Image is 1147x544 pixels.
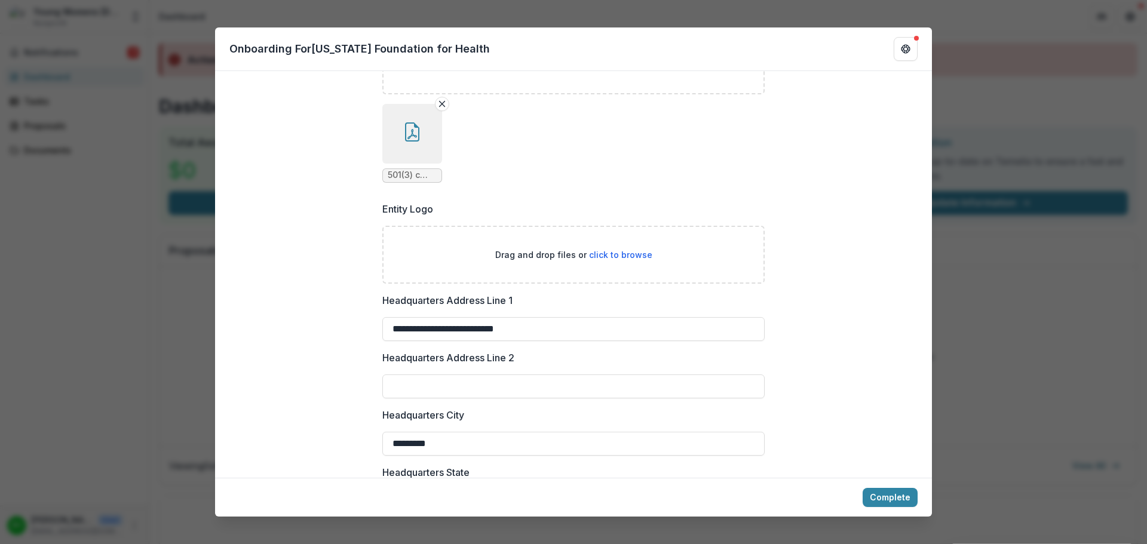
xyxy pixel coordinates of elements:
[382,293,513,308] p: Headquarters Address Line 1
[894,37,918,61] button: Get Help
[495,248,652,261] p: Drag and drop files or
[589,250,652,260] span: click to browse
[382,351,514,365] p: Headquarters Address Line 2
[435,97,449,111] button: Remove File
[863,488,918,507] button: Complete
[388,170,437,180] span: 501(3) c letter.pdf
[229,41,490,57] p: Onboarding For [US_STATE] Foundation for Health
[382,202,433,216] p: Entity Logo
[382,465,470,480] p: Headquarters State
[382,408,464,422] p: Headquarters City
[382,104,442,183] div: Remove File501(3) c letter.pdf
